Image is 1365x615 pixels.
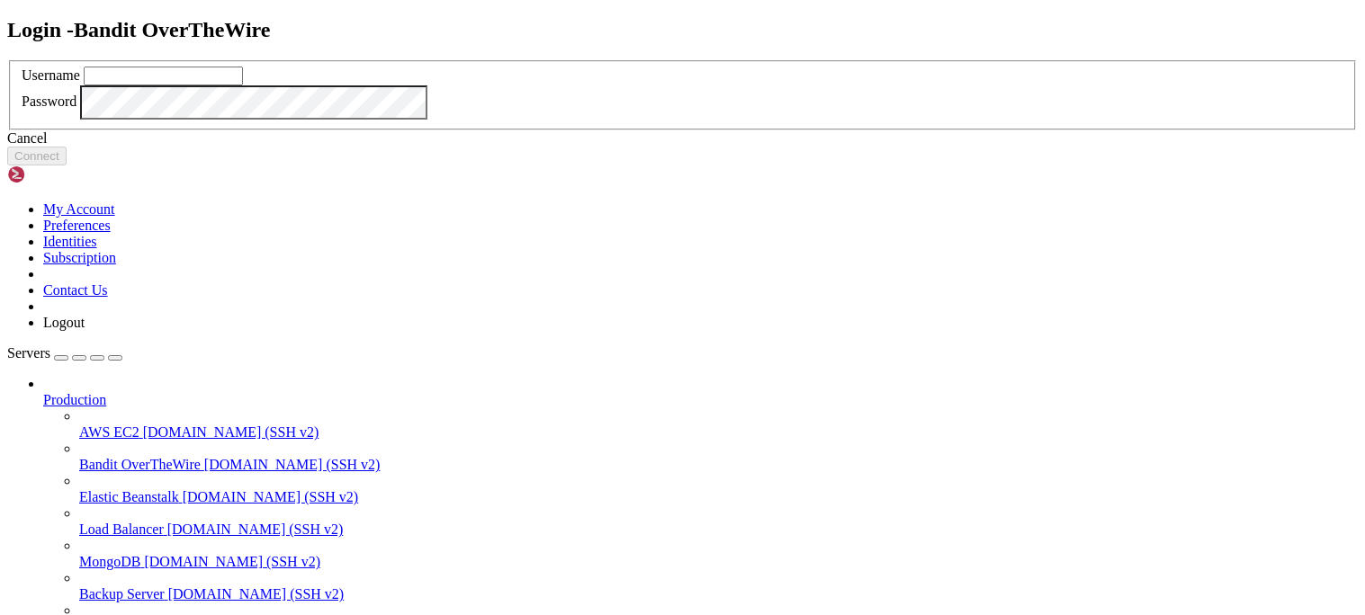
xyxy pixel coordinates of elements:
a: Backup Server [DOMAIN_NAME] (SSH v2) [79,586,1358,602]
span: [DOMAIN_NAME] (SSH v2) [183,489,359,504]
a: Production [43,392,1358,408]
li: Elastic Beanstalk [DOMAIN_NAME] (SSH v2) [79,473,1358,505]
div: (0, 1) [7,23,14,40]
button: Connect [7,147,67,165]
div: Cancel [7,130,1358,147]
h2: Login - Bandit OverTheWire [7,18,1358,42]
span: Load Balancer [79,521,164,537]
a: Preferences [43,218,111,233]
li: Load Balancer [DOMAIN_NAME] (SSH v2) [79,505,1358,538]
a: Elastic Beanstalk [DOMAIN_NAME] (SSH v2) [79,489,1358,505]
a: AWS EC2 [DOMAIN_NAME] (SSH v2) [79,424,1358,441]
span: [DOMAIN_NAME] (SSH v2) [204,457,381,472]
a: Subscription [43,250,116,265]
img: Shellngn [7,165,111,183]
li: MongoDB [DOMAIN_NAME] (SSH v2) [79,538,1358,570]
label: Username [22,67,80,83]
a: Contact Us [43,282,108,298]
a: Bandit OverTheWire [DOMAIN_NAME] (SSH v2) [79,457,1358,473]
span: [DOMAIN_NAME] (SSH v2) [167,521,344,537]
span: MongoDB [79,554,140,569]
a: Identities [43,234,97,249]
a: Servers [7,345,122,361]
span: [DOMAIN_NAME] (SSH v2) [143,424,319,440]
a: MongoDB [DOMAIN_NAME] (SSH v2) [79,554,1358,570]
li: Bandit OverTheWire [DOMAIN_NAME] (SSH v2) [79,441,1358,473]
span: Bandit OverTheWire [79,457,201,472]
a: Logout [43,315,85,330]
span: Elastic Beanstalk [79,489,179,504]
span: Servers [7,345,50,361]
label: Password [22,94,76,110]
a: My Account [43,201,115,217]
span: Backup Server [79,586,165,602]
span: [DOMAIN_NAME] (SSH v2) [168,586,345,602]
span: [DOMAIN_NAME] (SSH v2) [144,554,320,569]
li: Backup Server [DOMAIN_NAME] (SSH v2) [79,570,1358,602]
span: Production [43,392,106,407]
a: Load Balancer [DOMAIN_NAME] (SSH v2) [79,521,1358,538]
li: AWS EC2 [DOMAIN_NAME] (SSH v2) [79,408,1358,441]
x-row: Connecting [DOMAIN_NAME]... [7,7,1132,23]
span: AWS EC2 [79,424,139,440]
